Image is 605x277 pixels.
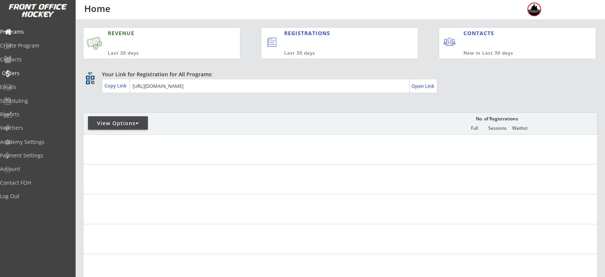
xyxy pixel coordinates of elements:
[411,83,435,89] div: Open Link
[102,71,574,78] div: Your Link for Registration for All Programs:
[284,50,387,56] div: Last 30 days
[474,116,520,121] div: No. of Registrations
[2,71,69,76] div: Orders
[85,71,94,76] div: qr
[463,126,486,131] div: Full
[508,126,531,131] div: Waitlist
[108,50,204,56] div: Last 30 days
[463,50,561,56] div: New in Last 30 days
[411,81,435,91] a: Open Link
[88,120,148,127] div: View Options
[108,30,204,37] div: REVENUE
[284,30,383,37] div: REGISTRATIONS
[463,30,498,37] div: CONTACTS
[486,126,508,131] div: Sessions
[85,74,96,86] button: qr_code
[104,82,128,89] div: Copy Link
